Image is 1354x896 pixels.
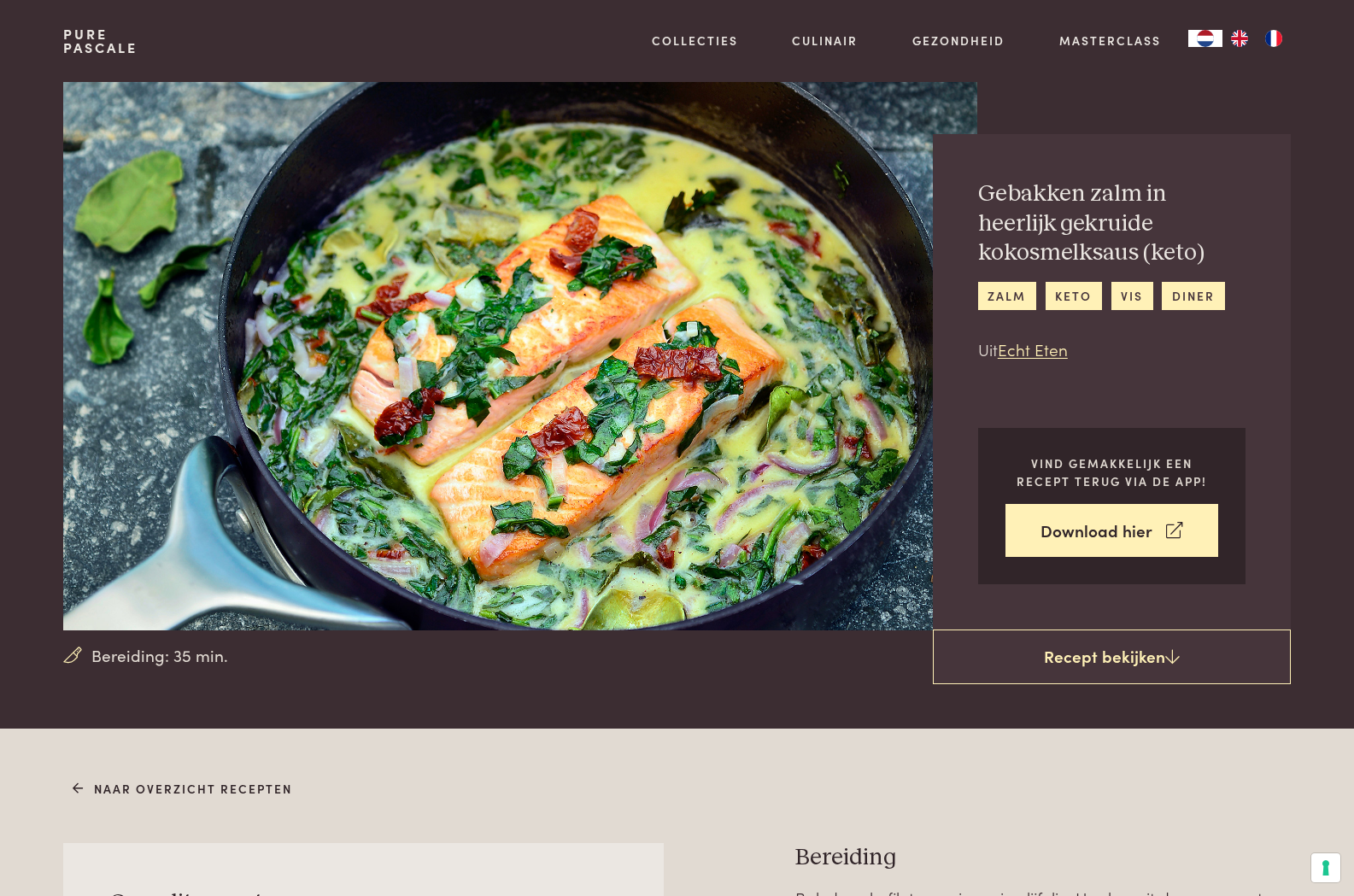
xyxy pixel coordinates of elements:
a: diner [1162,282,1224,310]
h3: Bereiding [795,843,1291,873]
a: Culinair [792,32,858,50]
a: FR [1257,30,1291,47]
a: EN [1222,30,1257,47]
a: PurePascale [63,27,138,55]
a: NL [1188,30,1222,47]
a: Naar overzicht recepten [73,780,292,798]
a: zalm [978,282,1036,310]
h2: Gebakken zalm in heerlijk gekruide kokosmelksaus (keto) [978,179,1246,268]
p: Uit [978,337,1246,362]
a: Masterclass [1059,32,1161,50]
a: keto [1046,282,1102,310]
a: vis [1111,282,1153,310]
span: Bereiding: 35 min. [91,643,228,668]
a: Gezondheid [912,32,1005,50]
img: Gebakken zalm in heerlijk gekruide kokosmelksaus (keto) [63,82,976,630]
div: Language [1188,30,1222,47]
a: Download hier [1005,504,1218,558]
p: Vind gemakkelijk een recept terug via de app! [1005,454,1218,489]
aside: Language selected: Nederlands [1188,30,1291,47]
ul: Language list [1222,30,1291,47]
a: Recept bekijken [933,630,1291,684]
a: Collecties [652,32,738,50]
button: Uw voorkeuren voor toestemming voor trackingtechnologieën [1311,853,1340,882]
a: Echt Eten [998,337,1068,360]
